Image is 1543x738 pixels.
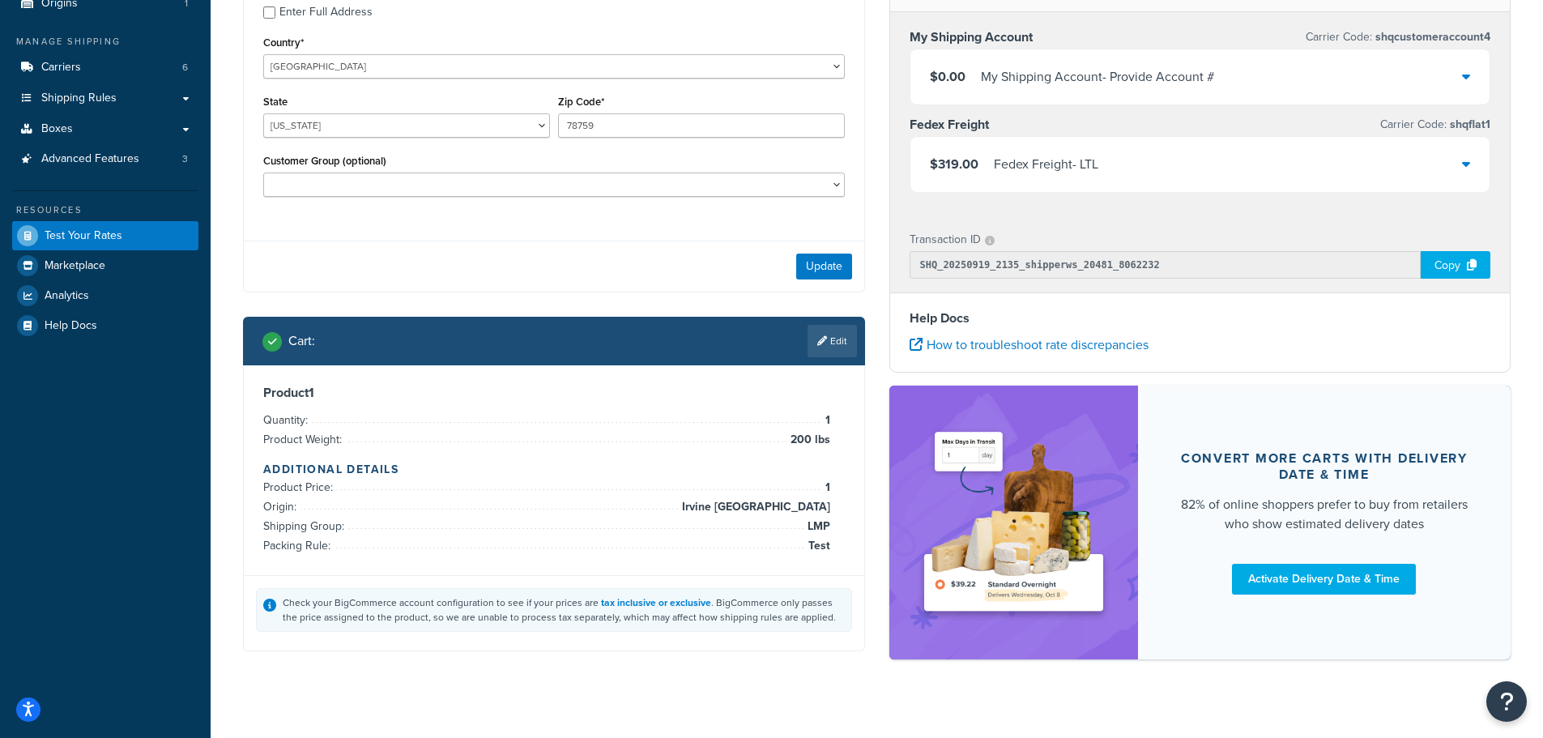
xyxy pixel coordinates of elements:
span: Packing Rule: [263,537,335,554]
span: 1 [821,478,830,497]
div: Fedex Freight - LTL [994,153,1098,176]
h3: Fedex Freight [910,117,989,133]
div: Manage Shipping [12,35,198,49]
p: Transaction ID [910,228,981,251]
span: shqcustomeraccount4 [1372,28,1490,45]
h2: Cart : [288,334,315,348]
span: Test [804,536,830,556]
span: Irvine [GEOGRAPHIC_DATA] [678,497,830,517]
span: 200 lbs [786,430,830,450]
span: Shipping Group: [263,518,348,535]
li: Advanced Features [12,144,198,174]
div: Convert more carts with delivery date & time [1177,450,1473,483]
a: Help Docs [12,311,198,340]
p: Carrier Code: [1306,26,1490,49]
span: Carriers [41,61,81,75]
span: LMP [803,517,830,536]
button: Open Resource Center [1486,681,1527,722]
label: Customer Group (optional) [263,155,386,167]
span: Quantity: [263,412,312,429]
h3: My Shipping Account [910,29,1033,45]
span: Help Docs [45,319,97,333]
a: Edit [808,325,857,357]
span: Test Your Rates [45,229,122,243]
span: 6 [182,61,188,75]
div: Check your BigCommerce account configuration to see if your prices are . BigCommerce only passes ... [283,595,845,625]
span: Product Price: [263,479,337,496]
span: Shipping Rules [41,92,117,105]
a: Advanced Features3 [12,144,198,174]
span: $0.00 [930,67,965,86]
div: My Shipping Account - Provide Account # [981,66,1214,88]
a: Analytics [12,281,198,310]
span: Origin: [263,498,301,515]
h4: Additional Details [263,461,845,478]
div: Copy [1421,251,1490,279]
label: Country* [263,36,304,49]
span: Advanced Features [41,152,139,166]
span: shqflat1 [1447,116,1490,133]
span: $319.00 [930,155,978,173]
input: Enter Full Address [263,6,275,19]
a: How to troubleshoot rate discrepancies [910,335,1149,354]
label: Zip Code* [558,96,604,108]
a: Boxes [12,114,198,144]
span: 1 [821,411,830,430]
div: Enter Full Address [279,1,373,23]
span: Boxes [41,122,73,136]
a: Test Your Rates [12,221,198,250]
span: 3 [182,152,188,166]
a: Marketplace [12,251,198,280]
span: Analytics [45,289,89,303]
a: Shipping Rules [12,83,198,113]
div: Resources [12,203,198,217]
button: Update [796,254,852,279]
span: Marketplace [45,259,105,273]
a: Carriers6 [12,53,198,83]
img: feature-image-ddt-36eae7f7280da8017bfb280eaccd9c446f90b1fe08728e4019434db127062ab4.png [914,410,1114,635]
h3: Product 1 [263,385,845,401]
span: Product Weight: [263,431,346,448]
h4: Help Docs [910,309,1491,328]
li: Carriers [12,53,198,83]
div: 82% of online shoppers prefer to buy from retailers who show estimated delivery dates [1177,495,1473,534]
label: State [263,96,288,108]
a: tax inclusive or exclusive [601,595,711,610]
p: Carrier Code: [1380,113,1490,136]
a: Activate Delivery Date & Time [1232,564,1416,595]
